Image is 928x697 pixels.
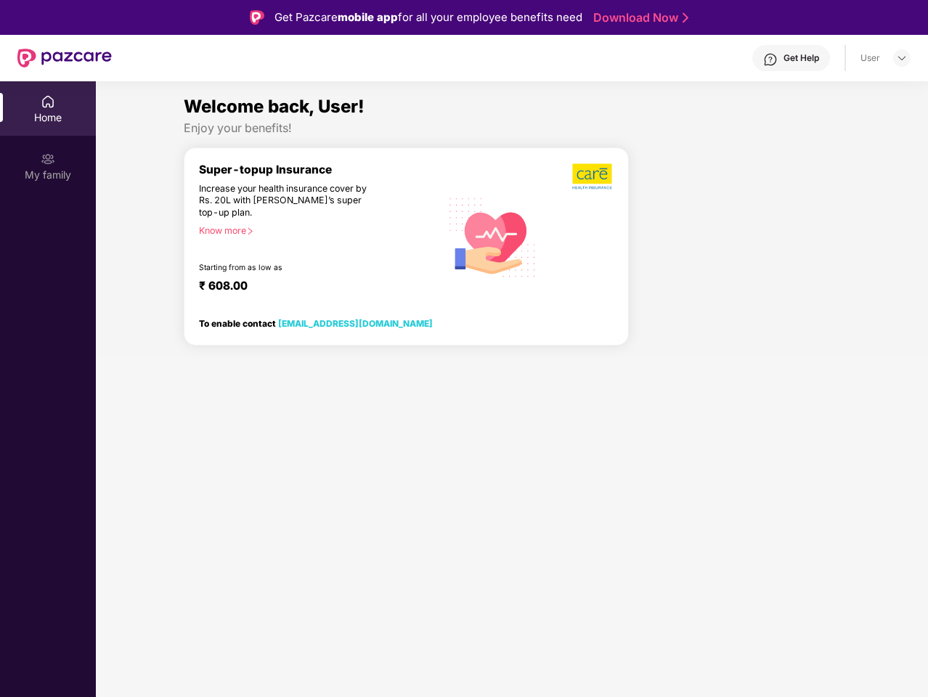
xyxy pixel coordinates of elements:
[896,52,908,64] img: svg+xml;base64,PHN2ZyBpZD0iRHJvcGRvd24tMzJ4MzIiIHhtbG5zPSJodHRwOi8vd3d3LnczLm9yZy8yMDAwL3N2ZyIgd2...
[338,10,398,24] strong: mobile app
[783,52,819,64] div: Get Help
[199,225,432,235] div: Know more
[278,318,433,329] a: [EMAIL_ADDRESS][DOMAIN_NAME]
[199,279,426,296] div: ₹ 608.00
[572,163,614,190] img: b5dec4f62d2307b9de63beb79f102df3.png
[199,263,379,273] div: Starting from as low as
[274,9,582,26] div: Get Pazcare for all your employee benefits need
[184,121,840,136] div: Enjoy your benefits!
[199,183,378,219] div: Increase your health insurance cover by Rs. 20L with [PERSON_NAME]’s super top-up plan.
[683,10,688,25] img: Stroke
[17,49,112,68] img: New Pazcare Logo
[250,10,264,25] img: Logo
[199,163,441,176] div: Super-topup Insurance
[763,52,778,67] img: svg+xml;base64,PHN2ZyBpZD0iSGVscC0zMngzMiIgeG1sbnM9Imh0dHA6Ly93d3cudzMub3JnLzIwMDAvc3ZnIiB3aWR0aD...
[246,227,254,235] span: right
[41,152,55,166] img: svg+xml;base64,PHN2ZyB3aWR0aD0iMjAiIGhlaWdodD0iMjAiIHZpZXdCb3g9IjAgMCAyMCAyMCIgZmlsbD0ibm9uZSIgeG...
[441,184,545,289] img: svg+xml;base64,PHN2ZyB4bWxucz0iaHR0cDovL3d3dy53My5vcmcvMjAwMC9zdmciIHhtbG5zOnhsaW5rPSJodHRwOi8vd3...
[41,94,55,109] img: svg+xml;base64,PHN2ZyBpZD0iSG9tZSIgeG1sbnM9Imh0dHA6Ly93d3cudzMub3JnLzIwMDAvc3ZnIiB3aWR0aD0iMjAiIG...
[199,318,433,328] div: To enable contact
[593,10,684,25] a: Download Now
[184,96,365,117] span: Welcome back, User!
[860,52,880,64] div: User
